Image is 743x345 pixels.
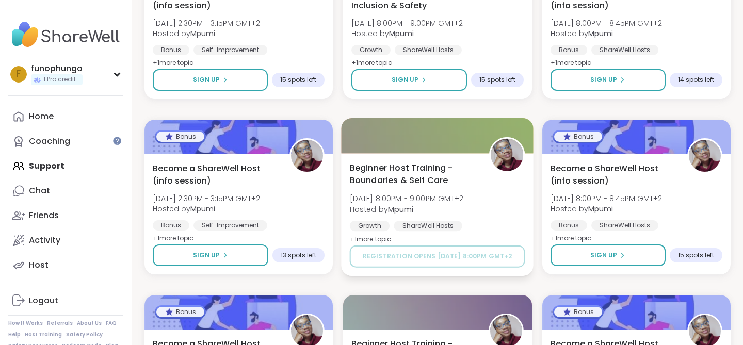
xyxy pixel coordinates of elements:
[389,28,414,39] b: Mpumi
[591,220,658,231] div: ShareWell Hosts
[8,253,123,277] a: Host
[190,28,215,39] b: Mpumi
[551,193,662,204] span: [DATE] 8:00PM - 8:45PM GMT+2
[47,320,73,327] a: Referrals
[678,251,714,259] span: 15 spots left
[351,69,466,91] button: Sign Up
[363,252,512,260] span: Registration opens [DATE] 8:00PM GMT+2
[8,320,43,327] a: How It Works
[156,132,204,142] div: Bonus
[551,18,662,28] span: [DATE] 8:00PM - 8:45PM GMT+2
[29,259,49,271] div: Host
[291,140,323,172] img: Mpumi
[43,75,76,84] span: 1 Pro credit
[29,295,58,306] div: Logout
[394,221,463,231] div: ShareWell Hosts
[588,28,613,39] b: Mpumi
[190,204,215,214] b: Mpumi
[29,235,60,246] div: Activity
[8,331,21,338] a: Help
[350,221,390,231] div: Growth
[551,204,662,214] span: Hosted by
[479,76,515,84] span: 15 spots left
[551,69,666,91] button: Sign Up
[392,75,418,85] span: Sign Up
[25,331,62,338] a: Host Training
[491,139,524,171] img: Mpumi
[588,204,613,214] b: Mpumi
[29,210,59,221] div: Friends
[551,28,662,39] span: Hosted by
[153,45,189,55] div: Bonus
[193,45,267,55] div: Self-Improvement
[8,178,123,203] a: Chat
[551,244,666,266] button: Sign Up
[351,28,463,39] span: Hosted by
[8,288,123,313] a: Logout
[350,204,463,214] span: Hosted by
[153,244,268,266] button: Sign Up
[281,251,316,259] span: 13 spots left
[8,228,123,253] a: Activity
[153,28,260,39] span: Hosted by
[31,63,83,74] div: funophungo
[153,220,189,231] div: Bonus
[29,136,70,147] div: Coaching
[551,162,676,187] span: Become a ShareWell Host (info session)
[689,140,721,172] img: Mpumi
[193,75,220,85] span: Sign Up
[106,320,117,327] a: FAQ
[351,45,391,55] div: Growth
[590,251,617,260] span: Sign Up
[156,307,204,317] div: Bonus
[193,251,220,260] span: Sign Up
[113,137,121,145] iframe: Spotlight
[351,18,463,28] span: [DATE] 8:00PM - 9:00PM GMT+2
[29,185,50,196] div: Chat
[8,104,123,129] a: Home
[554,132,602,142] div: Bonus
[551,45,587,55] div: Bonus
[280,76,316,84] span: 15 spots left
[17,68,21,81] span: f
[591,45,658,55] div: ShareWell Hosts
[8,129,123,154] a: Coaching
[590,75,617,85] span: Sign Up
[153,204,260,214] span: Hosted by
[153,162,278,187] span: Become a ShareWell Host (info session)
[153,193,260,204] span: [DATE] 2:30PM - 3:15PM GMT+2
[551,220,587,231] div: Bonus
[153,18,260,28] span: [DATE] 2:30PM - 3:15PM GMT+2
[8,203,123,228] a: Friends
[350,193,463,204] span: [DATE] 8:00PM - 9:00PM GMT+2
[395,45,462,55] div: ShareWell Hosts
[350,245,525,268] button: Registration opens [DATE] 8:00PM GMT+2
[8,17,123,53] img: ShareWell Nav Logo
[554,307,602,317] div: Bonus
[29,111,54,122] div: Home
[350,161,478,187] span: Beginner Host Training - Boundaries & Self Care
[66,331,103,338] a: Safety Policy
[153,69,268,91] button: Sign Up
[388,204,413,214] b: Mpumi
[678,76,714,84] span: 14 spots left
[77,320,102,327] a: About Us
[193,220,267,231] div: Self-Improvement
